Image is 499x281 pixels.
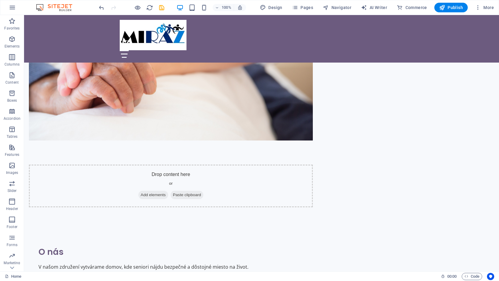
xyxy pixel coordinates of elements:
p: Columns [5,62,20,67]
button: Navigator [320,3,354,12]
button: Click here to leave preview mode and continue editing [134,4,141,11]
button: Code [462,273,482,280]
i: On resize automatically adjust zoom level to fit chosen device. [237,5,243,10]
p: Images [6,170,18,175]
button: 100% [213,4,234,11]
div: Drop content here [5,150,289,192]
p: Favorites [4,26,20,31]
span: Commerce [397,5,427,11]
p: Header [6,206,18,211]
a: Click to cancel selection. Double-click to open Pages [5,273,21,280]
button: Pages [290,3,316,12]
img: Editor Logo [35,4,80,11]
span: Design [260,5,282,11]
p: Slider [8,188,17,193]
span: More [475,5,494,11]
p: Features [5,152,19,157]
button: Usercentrics [487,273,494,280]
p: Boxes [7,98,17,103]
p: Content [5,80,19,85]
span: : [451,274,452,279]
button: AI Writer [359,3,390,12]
span: Publish [439,5,463,11]
span: AI Writer [361,5,387,11]
button: Design [257,3,285,12]
button: save [158,4,165,11]
span: Code [464,273,479,280]
h6: Session time [441,273,457,280]
button: Publish [434,3,468,12]
div: Design (Ctrl+Alt+Y) [257,3,285,12]
i: Save (Ctrl+S) [158,4,165,11]
p: Elements [5,44,20,49]
span: Navigator [323,5,351,11]
p: Footer [7,224,17,229]
button: undo [98,4,105,11]
p: Tables [7,134,17,139]
button: reload [146,4,153,11]
span: Pages [292,5,313,11]
p: Marketing [4,261,20,265]
span: 00 00 [447,273,457,280]
button: Commerce [394,3,430,12]
span: Paste clipboard [146,176,180,184]
button: More [473,3,496,12]
i: Undo: Change text (Ctrl+Z) [98,4,105,11]
h6: 100% [222,4,231,11]
span: Add elements [114,176,144,184]
p: Forms [7,242,17,247]
p: Accordion [4,116,20,121]
i: Reload page [146,4,153,11]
